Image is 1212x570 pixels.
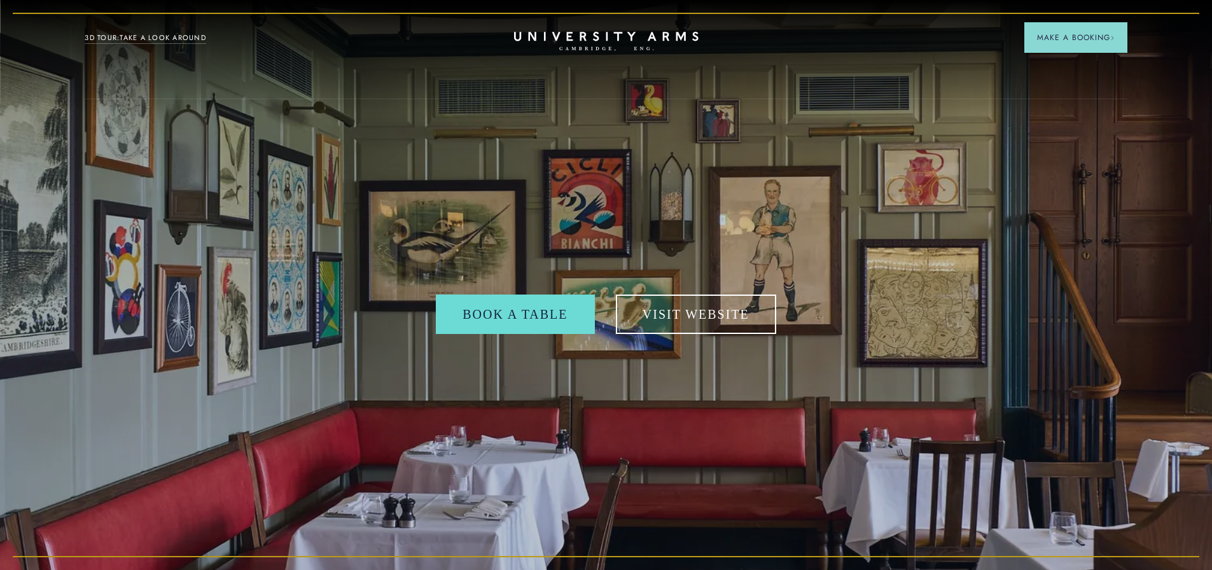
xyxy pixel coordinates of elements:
[514,32,699,52] a: Home
[85,32,206,44] a: 3D TOUR:TAKE A LOOK AROUND
[616,295,776,334] a: Visit Website
[1024,22,1127,53] button: Make a BookingArrow icon
[1037,32,1115,43] span: Make a Booking
[436,295,594,334] a: Book a table
[1110,36,1115,40] img: Arrow icon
